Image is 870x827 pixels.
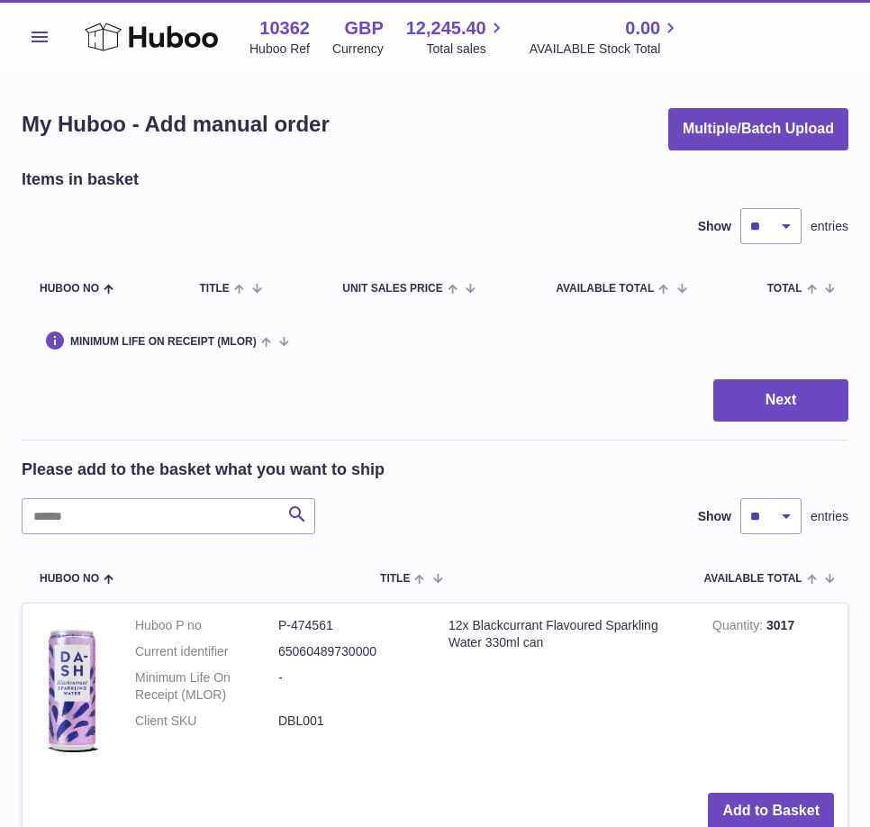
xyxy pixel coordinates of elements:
span: Total [767,283,802,295]
dt: Current identifier [135,643,278,660]
a: 12,245.40 Total sales [406,16,507,58]
button: Multiple/Batch Upload [668,108,848,150]
dd: P-474561 [278,617,421,634]
button: Next [713,379,848,422]
dd: - [278,669,421,704]
span: AVAILABLE Stock Total [530,41,682,58]
label: Show [698,218,731,235]
h1: My Huboo - Add manual order [22,110,330,139]
span: entries [811,218,848,235]
span: Huboo no [40,283,99,295]
label: Show [698,508,731,525]
dd: 65060489730000 [278,643,421,660]
td: 12x Blackcurrant Flavoured Sparkling Water 330ml can [435,604,699,779]
span: Minimum Life On Receipt (MLOR) [70,336,257,348]
a: 0.00 AVAILABLE Stock Total [530,16,682,58]
td: 3017 [699,604,847,779]
span: Total sales [427,41,507,58]
span: Title [199,283,229,295]
dt: Client SKU [135,713,278,730]
strong: GBP [344,16,383,41]
strong: Quantity [712,618,766,637]
dd: DBL001 [278,713,421,730]
dt: Minimum Life On Receipt (MLOR) [135,669,278,704]
h2: Items in basket [22,168,139,190]
span: Unit Sales Price [342,283,442,295]
span: Huboo no [40,573,99,585]
dt: Huboo P no [135,617,278,634]
h2: Please add to the basket what you want to ship [22,459,385,480]
span: entries [811,508,848,525]
span: AVAILABLE Total [704,573,802,585]
div: Huboo Ref [249,41,310,58]
span: Title [380,573,410,585]
strong: 10362 [259,16,310,41]
span: 12,245.40 [406,16,486,41]
img: 12x Blackcurrant Flavoured Sparkling Water 330ml can [36,617,108,761]
span: AVAILABLE Total [556,283,654,295]
span: 0.00 [625,16,660,41]
div: Currency [332,41,384,58]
